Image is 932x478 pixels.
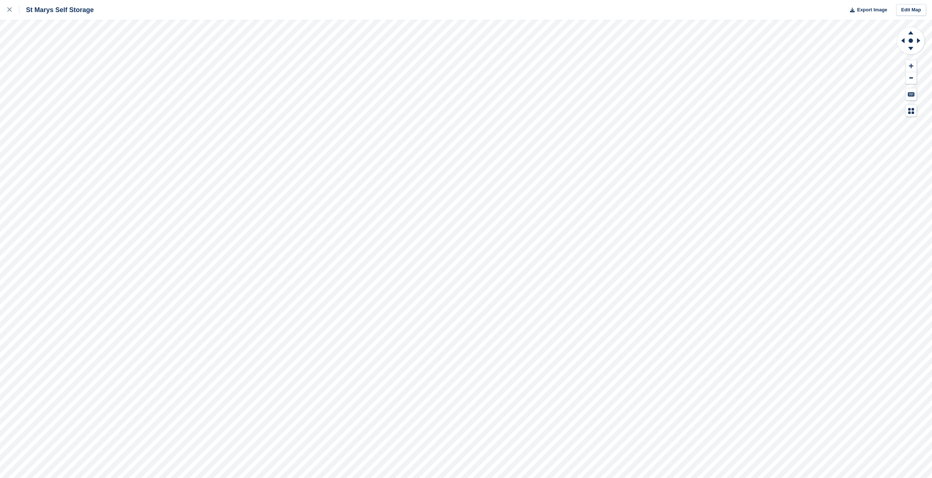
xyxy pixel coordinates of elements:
[857,6,887,14] span: Export Image
[906,60,917,72] button: Zoom In
[846,4,887,16] button: Export Image
[906,88,917,100] button: Keyboard Shortcuts
[906,105,917,117] button: Map Legend
[19,5,94,14] div: St Marys Self Storage
[896,4,926,16] a: Edit Map
[906,72,917,84] button: Zoom Out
